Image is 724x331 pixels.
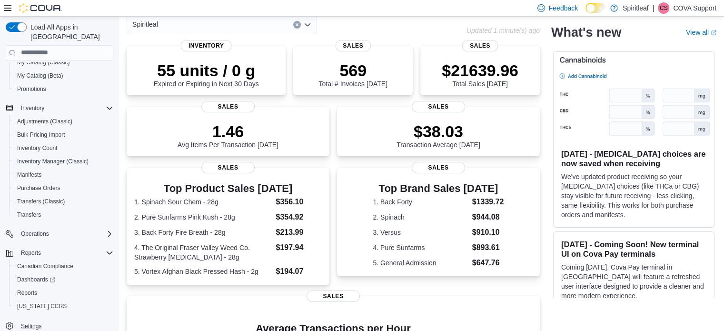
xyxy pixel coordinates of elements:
span: Adjustments (Classic) [17,118,72,125]
button: Operations [17,228,53,240]
p: | [653,2,655,14]
p: $21639.96 [442,61,518,80]
h3: [DATE] - [MEDICAL_DATA] choices are now saved when receiving [561,149,706,168]
span: Inventory Count [17,144,58,152]
div: Total # Invoices [DATE] [318,61,387,88]
dd: $197.94 [276,242,321,253]
button: Manifests [10,168,117,181]
span: Bulk Pricing Import [17,131,65,139]
span: Manifests [13,169,113,181]
span: Transfers [13,209,113,221]
p: Spiritleaf [623,2,648,14]
span: Reports [17,289,37,297]
span: Sales [462,40,498,51]
span: Canadian Compliance [13,261,113,272]
div: Transaction Average [DATE] [397,122,480,149]
dt: 3. Versus [373,228,468,237]
span: Inventory [21,104,44,112]
span: My Catalog (Beta) [13,70,113,81]
a: Transfers (Classic) [13,196,69,207]
div: Total Sales [DATE] [442,61,518,88]
a: My Catalog (Classic) [13,57,74,68]
button: Transfers [10,208,117,221]
a: Canadian Compliance [13,261,77,272]
span: Canadian Compliance [17,262,73,270]
dd: $893.61 [472,242,504,253]
dd: $647.76 [472,257,504,269]
dt: 5. Vortex Afghan Black Pressed Hash - 2g [134,267,272,276]
h3: Top Product Sales [DATE] [134,183,322,194]
dd: $1339.72 [472,196,504,208]
dd: $944.08 [472,211,504,223]
a: Dashboards [10,273,117,286]
button: Inventory Manager (Classic) [10,155,117,168]
span: Operations [21,230,49,238]
span: Feedback [549,3,578,13]
a: Adjustments (Classic) [13,116,76,127]
dt: 4. The Original Fraser Valley Weed Co. Strawberry [MEDICAL_DATA] - 28g [134,243,272,262]
div: Expired or Expiring in Next 30 Days [154,61,259,88]
span: Transfers [17,211,41,219]
a: Dashboards [13,274,59,285]
a: My Catalog (Beta) [13,70,67,81]
button: Transfers (Classic) [10,195,117,208]
span: Adjustments (Classic) [13,116,113,127]
h3: Top Brand Sales [DATE] [373,183,504,194]
span: Sales [412,162,465,173]
span: Spiritleaf [132,19,158,30]
button: Canadian Compliance [10,260,117,273]
span: Manifests [17,171,41,179]
span: My Catalog (Classic) [17,59,70,66]
button: Open list of options [304,21,311,29]
dd: $354.92 [276,211,321,223]
p: We've updated product receiving so your [MEDICAL_DATA] choices (like THCa or CBG) stay visible fo... [561,172,706,220]
span: Reports [13,287,113,299]
span: Sales [335,40,371,51]
a: [US_STATE] CCRS [13,301,70,312]
span: Bulk Pricing Import [13,129,113,140]
a: Inventory Manager (Classic) [13,156,92,167]
input: Dark Mode [585,3,605,13]
dd: $213.99 [276,227,321,238]
span: My Catalog (Classic) [13,57,113,68]
span: Reports [21,249,41,257]
dd: $910.10 [472,227,504,238]
button: [US_STATE] CCRS [10,300,117,313]
span: Inventory [17,102,113,114]
p: Coming [DATE], Cova Pay terminal in [GEOGRAPHIC_DATA] will feature a refreshed user interface des... [561,262,706,301]
button: Reports [2,246,117,260]
span: [US_STATE] CCRS [17,302,67,310]
span: Promotions [13,83,113,95]
a: Inventory Count [13,142,61,154]
span: Sales [201,162,255,173]
a: Transfers [13,209,45,221]
button: Clear input [293,21,301,29]
div: Avg Items Per Transaction [DATE] [178,122,278,149]
button: Adjustments (Classic) [10,115,117,128]
p: 55 units / 0 g [154,61,259,80]
span: Settings [21,322,41,330]
button: Operations [2,227,117,241]
span: Purchase Orders [17,184,60,192]
dt: 2. Spinach [373,212,468,222]
span: CS [660,2,668,14]
span: Transfers (Classic) [13,196,113,207]
div: COVA Support [658,2,669,14]
span: My Catalog (Beta) [17,72,63,80]
span: Inventory Manager (Classic) [17,158,89,165]
img: Cova [19,3,62,13]
button: Inventory [2,101,117,115]
span: Inventory Manager (Classic) [13,156,113,167]
a: Purchase Orders [13,182,64,194]
span: Promotions [17,85,46,93]
p: Updated 1 minute(s) ago [466,27,540,34]
dt: 1. Spinach Sour Chem - 28g [134,197,272,207]
a: Reports [13,287,41,299]
span: Load All Apps in [GEOGRAPHIC_DATA] [27,22,113,41]
a: Promotions [13,83,50,95]
button: Promotions [10,82,117,96]
p: 1.46 [178,122,278,141]
dt: 5. General Admission [373,258,468,268]
span: Sales [307,291,360,302]
span: Transfers (Classic) [17,198,65,205]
